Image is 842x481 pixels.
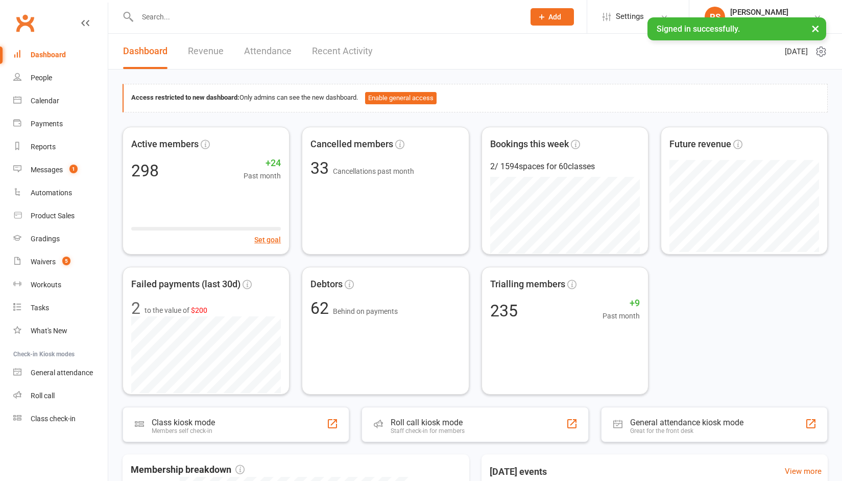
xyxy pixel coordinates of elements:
[333,167,414,175] span: Cancellations past month
[391,418,465,427] div: Roll call kiosk mode
[785,45,808,58] span: [DATE]
[490,137,569,152] span: Bookings this week
[31,327,67,335] div: What's New
[131,300,140,316] div: 2
[13,384,108,407] a: Roll call
[31,51,66,59] div: Dashboard
[657,24,740,34] span: Signed in successfully.
[13,296,108,319] a: Tasks
[310,158,333,178] span: 33
[31,120,63,128] div: Payments
[31,304,49,312] div: Tasks
[310,137,393,152] span: Cancelled members
[730,8,793,17] div: [PERSON_NAME]
[616,5,644,28] span: Settings
[31,392,55,400] div: Roll call
[310,299,333,318] span: 62
[312,34,373,69] a: Recent Activity
[13,250,108,273] a: Waivers 5
[333,307,398,315] span: Behind on payments
[13,407,108,430] a: Class kiosk mode
[31,74,52,82] div: People
[310,277,343,292] span: Debtors
[62,257,70,265] span: 5
[482,463,555,481] h3: [DATE] events
[13,158,108,181] a: Messages 1
[123,34,167,69] a: Dashboard
[490,160,640,173] div: 2 / 1594 spaces for 60 classes
[131,463,245,477] span: Membership breakdown
[31,212,75,220] div: Product Sales
[13,135,108,158] a: Reports
[152,418,215,427] div: Class kiosk mode
[705,7,725,27] div: RS
[131,94,239,101] strong: Access restricted to new dashboard:
[131,92,820,104] div: Only admins can see the new dashboard.
[31,281,61,289] div: Workouts
[603,310,640,322] span: Past month
[730,17,793,26] div: Double Dragon Gym
[31,143,56,151] div: Reports
[13,43,108,66] a: Dashboard
[191,306,207,314] span: $200
[785,465,822,477] a: View more
[531,8,574,26] button: Add
[13,89,108,112] a: Calendar
[134,10,517,24] input: Search...
[152,427,215,434] div: Members self check-in
[131,163,159,179] div: 298
[254,234,281,245] button: Set goal
[490,277,565,292] span: Trialling members
[131,277,240,292] span: Failed payments (last 30d)
[145,305,207,316] span: to the value of
[244,170,281,181] span: Past month
[244,156,281,171] span: +24
[31,166,63,174] div: Messages
[31,369,93,377] div: General attendance
[13,112,108,135] a: Payments
[31,258,56,266] div: Waivers
[365,92,437,104] button: Enable general access
[13,204,108,227] a: Product Sales
[13,227,108,250] a: Gradings
[131,137,199,152] span: Active members
[31,415,76,423] div: Class check-in
[13,361,108,384] a: General attendance kiosk mode
[490,303,518,319] div: 235
[603,296,640,311] span: +9
[630,418,743,427] div: General attendance kiosk mode
[548,13,561,21] span: Add
[69,165,78,173] span: 1
[13,319,108,342] a: What's New
[31,97,59,105] div: Calendar
[188,34,224,69] a: Revenue
[630,427,743,434] div: Great for the front desk
[13,273,108,296] a: Workouts
[13,181,108,204] a: Automations
[12,10,38,36] a: Clubworx
[31,189,72,197] div: Automations
[31,235,60,243] div: Gradings
[806,17,825,39] button: ×
[244,34,292,69] a: Attendance
[391,427,465,434] div: Staff check-in for members
[669,137,731,152] span: Future revenue
[13,66,108,89] a: People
